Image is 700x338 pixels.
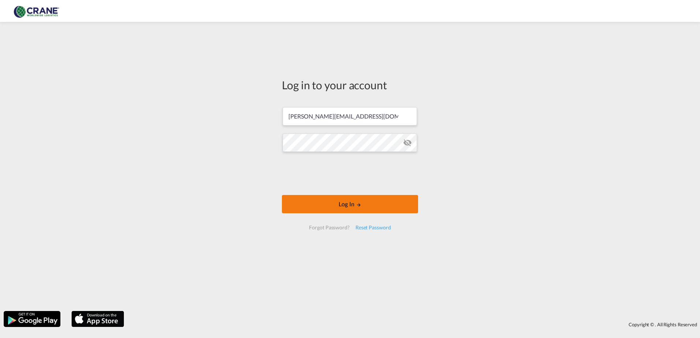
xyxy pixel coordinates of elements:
[71,310,125,328] img: apple.png
[3,310,61,328] img: google.png
[283,107,417,125] input: Enter email/phone number
[353,221,394,234] div: Reset Password
[128,318,700,331] div: Copyright © . All Rights Reserved
[306,221,352,234] div: Forgot Password?
[282,195,418,213] button: LOGIN
[403,138,412,147] md-icon: icon-eye-off
[11,3,60,19] img: 374de710c13411efa3da03fd754f1635.jpg
[294,159,406,188] iframe: reCAPTCHA
[282,77,418,93] div: Log in to your account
